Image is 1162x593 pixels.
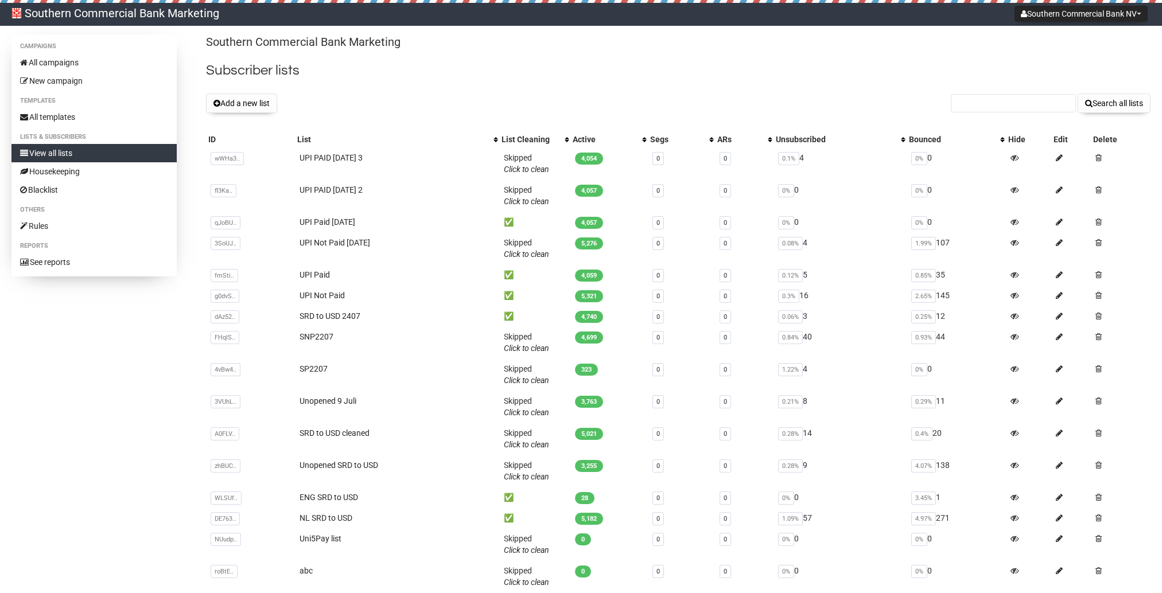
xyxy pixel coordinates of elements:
span: WLSUf.. [211,491,242,505]
span: 0% [778,216,794,229]
a: 0 [724,515,727,522]
td: 0 [907,358,1006,391]
li: Lists & subscribers [11,130,177,144]
div: Edit [1054,134,1089,145]
span: 3.45% [911,491,936,505]
td: 1 [907,487,1006,508]
td: ✅ [499,264,570,285]
img: 1.jpg [11,8,22,18]
span: 0.29% [911,395,936,408]
a: 0 [656,430,660,438]
td: 0 [907,180,1006,212]
td: 12 [907,306,1006,326]
a: UPI PAID [DATE] 2 [300,185,363,194]
span: 0.3% [778,290,799,303]
div: List [297,134,488,145]
a: Blacklist [11,181,177,199]
span: 2.65% [911,290,936,303]
a: 0 [724,240,727,247]
div: Bounced [909,134,994,145]
a: UPI Not Paid [DATE] [300,238,370,247]
span: zhBUC.. [211,459,240,473]
a: 0 [724,398,727,405]
td: 0 [774,560,906,592]
a: 0 [724,272,727,279]
span: 3,255 [575,460,603,472]
span: 0% [778,565,794,578]
td: 4 [774,232,906,264]
a: 0 [656,568,660,575]
a: 0 [724,430,727,438]
span: Skipped [504,364,549,385]
span: 4,057 [575,185,603,197]
a: SRD to USD cleaned [300,428,370,438]
a: 0 [656,536,660,543]
span: 4,059 [575,270,603,282]
button: Search all lists [1078,93,1151,113]
div: ARs [717,134,762,145]
span: 323 [575,364,598,376]
a: 0 [724,462,727,470]
div: ID [208,134,292,145]
a: Housekeeping [11,162,177,181]
a: 0 [656,494,660,502]
span: 0% [911,152,927,165]
span: 0% [911,565,927,578]
span: 3VUhL.. [211,395,240,408]
a: Click to clean [504,440,549,449]
div: Hide [1008,134,1049,145]
a: Click to clean [504,249,549,259]
a: Unopened SRD to USD [300,461,378,470]
th: Unsubscribed: No sort applied, activate to apply an ascending sort [774,131,906,147]
th: Delete: No sort applied, sorting is disabled [1091,131,1151,147]
td: ✅ [499,285,570,306]
a: UPI Not Paid [300,291,345,300]
a: 0 [656,155,660,162]
span: 4.07% [911,459,936,473]
li: Others [11,203,177,217]
a: 0 [724,187,727,194]
a: 0 [724,292,727,300]
a: 0 [656,240,660,247]
a: SRD to USD 2407 [300,311,360,321]
span: qJoBU.. [211,216,240,229]
td: 0 [907,528,1006,560]
a: 0 [656,366,660,373]
a: Click to clean [504,376,549,385]
td: 14 [774,423,906,455]
span: wWHa3.. [211,152,244,165]
span: 1.99% [911,237,936,250]
td: 271 [907,508,1006,528]
td: 3 [774,306,906,326]
span: 0% [911,184,927,197]
a: New campaign [11,72,177,90]
span: 0% [911,363,927,376]
span: 4,057 [575,217,603,229]
td: 0 [907,212,1006,232]
span: NUudp.. [211,533,241,546]
a: Click to clean [504,578,549,587]
p: Southern Commercial Bank Marketing [206,34,1151,50]
td: 9 [774,455,906,487]
a: 0 [656,398,660,405]
span: 0% [911,216,927,229]
td: 20 [907,423,1006,455]
td: ✅ [499,487,570,508]
a: 0 [724,568,727,575]
a: Click to clean [504,545,549,555]
span: 0.28% [778,427,803,440]
span: 0 [575,565,591,578]
span: Skipped [504,566,549,587]
th: Edit: No sort applied, sorting is disabled [1051,131,1091,147]
a: Click to clean [504,344,549,353]
a: Uni5Pay list [300,534,341,543]
li: Templates [11,94,177,108]
span: fmSti.. [211,269,238,282]
span: Skipped [504,185,549,206]
td: 0 [907,560,1006,592]
span: 5,021 [575,428,603,440]
a: SNP2207 [300,332,333,341]
span: 0% [911,533,927,546]
span: 0% [778,491,794,505]
a: All campaigns [11,53,177,72]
